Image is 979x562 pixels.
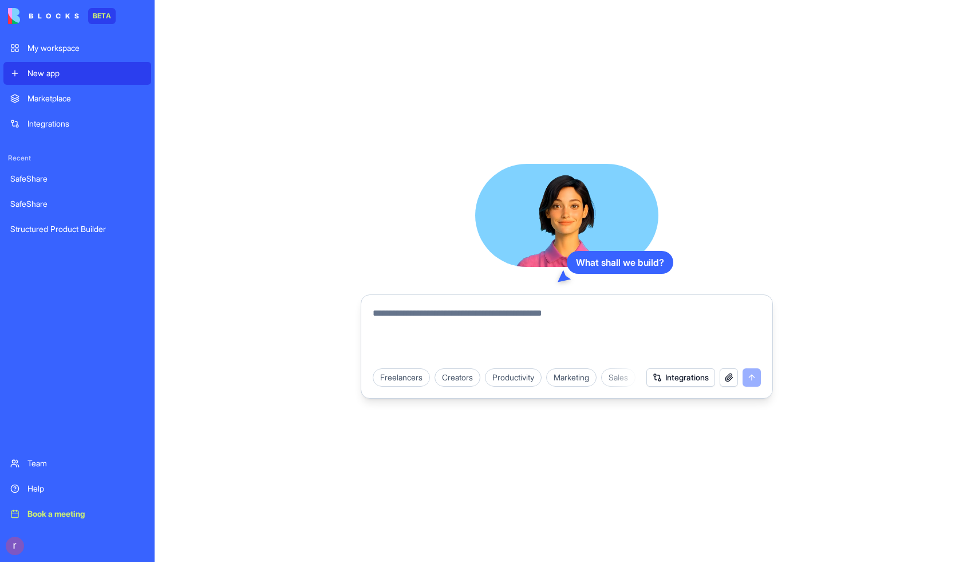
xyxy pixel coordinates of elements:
div: Sales [601,368,635,387]
div: Marketing [546,368,597,387]
a: BETA [8,8,116,24]
a: SafeShare [3,192,151,215]
div: What shall we build? [567,251,673,274]
div: Marketplace [27,93,144,104]
a: Help [3,477,151,500]
div: Team [27,458,144,469]
img: ACg8ocK9p4COroYERF96wq_Nqbucimpd5rvzMLLyBNHYTn_bI3RzLw=s96-c [6,537,24,555]
div: SafeShare [10,198,144,210]
img: logo [8,8,79,24]
a: New app [3,62,151,85]
div: Book a meeting [27,508,144,520]
a: SafeShare [3,167,151,190]
div: Help [27,483,144,494]
a: My workspace [3,37,151,60]
div: Creators [435,368,480,387]
div: BETA [88,8,116,24]
a: Team [3,452,151,475]
a: Integrations [3,112,151,135]
a: Marketplace [3,87,151,110]
span: Recent [3,154,151,163]
div: SafeShare [10,173,144,184]
div: Freelancers [373,368,430,387]
div: My workspace [27,42,144,54]
div: Integrations [27,118,144,129]
div: Structured Product Builder [10,223,144,235]
button: Integrations [646,368,715,387]
div: Productivity [485,368,542,387]
div: New app [27,68,144,79]
a: Book a meeting [3,502,151,525]
a: Structured Product Builder [3,218,151,241]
